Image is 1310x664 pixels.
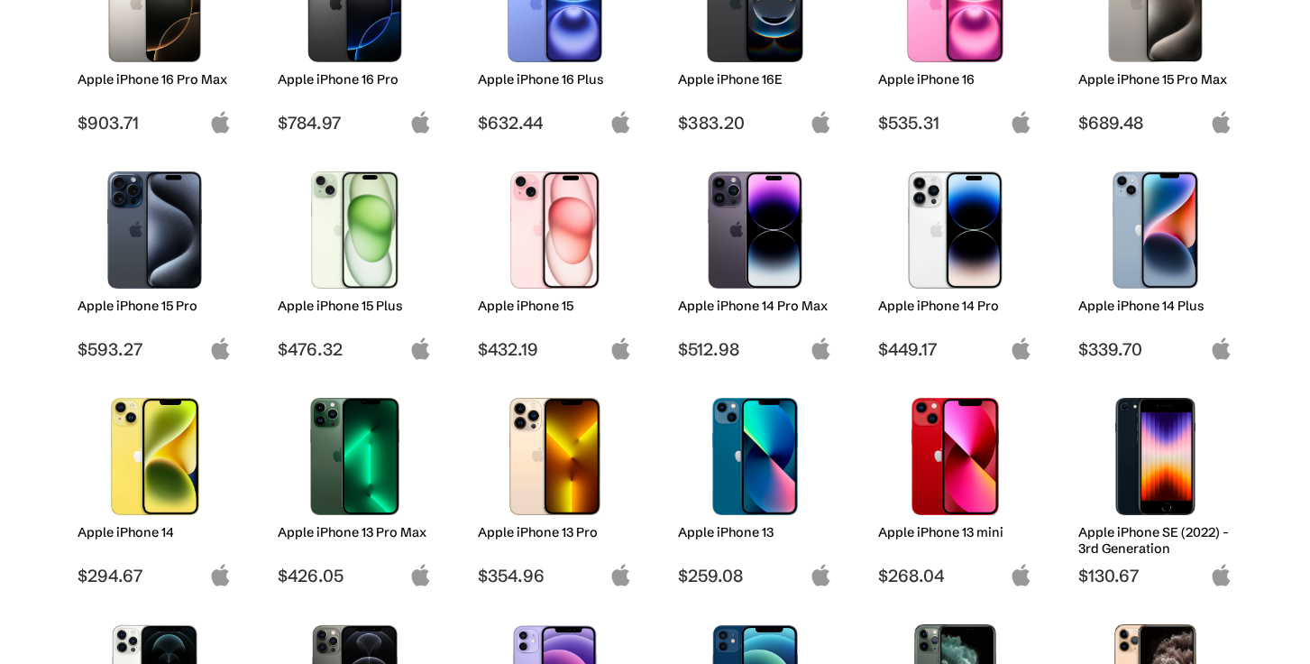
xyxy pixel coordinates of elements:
img: apple-logo [609,564,632,586]
img: apple-logo [1210,337,1232,360]
span: $449.17 [878,338,1032,360]
h2: Apple iPhone 16 Pro Max [78,71,232,88]
span: $632.44 [478,112,632,134]
img: iPhone 15 Plus [291,171,418,289]
h2: Apple iPhone 13 Pro [478,524,632,540]
img: iPhone 13 [692,398,819,515]
h2: Apple iPhone 14 Plus [1078,298,1232,314]
img: iPhone 13 Pro [491,398,618,515]
img: apple-logo [209,337,232,360]
img: iPhone 15 Pro [91,171,218,289]
a: iPhone 15 Apple iPhone 15 $432.19 apple-logo [470,162,641,360]
a: iPhone 14 Apple iPhone 14 $294.67 apple-logo [69,389,241,586]
img: iPhone SE 3rd Gen [1092,398,1219,515]
h2: Apple iPhone 14 [78,524,232,540]
span: $903.71 [78,112,232,134]
span: $383.20 [678,112,832,134]
span: $476.32 [278,338,432,360]
img: apple-logo [609,111,632,134]
h2: Apple iPhone 13 [678,524,832,540]
img: apple-logo [409,337,432,360]
img: apple-logo [1010,564,1032,586]
img: iPhone 13 Pro Max [291,398,418,515]
a: iPhone 13 Apple iPhone 13 $259.08 apple-logo [670,389,841,586]
span: $426.05 [278,565,432,586]
img: apple-logo [1210,564,1232,586]
img: apple-logo [810,111,832,134]
a: iPhone 14 Pro Max Apple iPhone 14 Pro Max $512.98 apple-logo [670,162,841,360]
span: $259.08 [678,565,832,586]
a: iPhone 13 Pro Max Apple iPhone 13 Pro Max $426.05 apple-logo [270,389,441,586]
span: $784.97 [278,112,432,134]
img: iPhone 14 Pro [892,171,1019,289]
h2: Apple iPhone 13 Pro Max [278,524,432,540]
img: iPhone 14 [91,398,218,515]
span: $535.31 [878,112,1032,134]
span: $689.48 [1078,112,1232,134]
h2: Apple iPhone SE (2022) - 3rd Generation [1078,524,1232,557]
img: apple-logo [810,337,832,360]
a: iPhone 13 Pro Apple iPhone 13 Pro $354.96 apple-logo [470,389,641,586]
a: iPhone 14 Pro Apple iPhone 14 Pro $449.17 apple-logo [870,162,1041,360]
span: $512.98 [678,338,832,360]
img: iPhone 13 mini [892,398,1019,515]
a: iPhone 15 Pro Apple iPhone 15 Pro $593.27 apple-logo [69,162,241,360]
img: apple-logo [209,564,232,586]
span: $432.19 [478,338,632,360]
a: iPhone 13 mini Apple iPhone 13 mini $268.04 apple-logo [870,389,1041,586]
img: apple-logo [1010,337,1032,360]
h2: Apple iPhone 15 Pro [78,298,232,314]
img: apple-logo [409,564,432,586]
h2: Apple iPhone 14 Pro [878,298,1032,314]
img: apple-logo [209,111,232,134]
img: apple-logo [409,111,432,134]
img: iPhone 14 Plus [1092,171,1219,289]
img: iPhone 15 [491,171,618,289]
h2: Apple iPhone 14 Pro Max [678,298,832,314]
h2: Apple iPhone 16 Plus [478,71,632,88]
img: apple-logo [1010,111,1032,134]
h2: Apple iPhone 15 [478,298,632,314]
a: iPhone 15 Plus Apple iPhone 15 Plus $476.32 apple-logo [270,162,441,360]
h2: Apple iPhone 16 Pro [278,71,432,88]
a: iPhone SE 3rd Gen Apple iPhone SE (2022) - 3rd Generation $130.67 apple-logo [1070,389,1241,586]
img: apple-logo [609,337,632,360]
span: $294.67 [78,565,232,586]
h2: Apple iPhone 16 [878,71,1032,88]
span: $339.70 [1078,338,1232,360]
h2: Apple iPhone 13 mini [878,524,1032,540]
h2: Apple iPhone 15 Plus [278,298,432,314]
h2: Apple iPhone 15 Pro Max [1078,71,1232,88]
img: apple-logo [810,564,832,586]
img: iPhone 14 Pro Max [692,171,819,289]
h2: Apple iPhone 16E [678,71,832,88]
span: $130.67 [1078,565,1232,586]
span: $354.96 [478,565,632,586]
a: iPhone 14 Plus Apple iPhone 14 Plus $339.70 apple-logo [1070,162,1241,360]
span: $593.27 [78,338,232,360]
span: $268.04 [878,565,1032,586]
img: apple-logo [1210,111,1232,134]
